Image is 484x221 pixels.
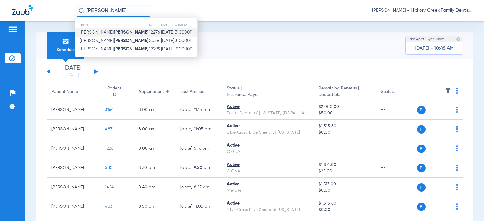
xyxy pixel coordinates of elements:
span: Insurance Payer [227,92,309,98]
span: [PERSON_NAME] [80,30,149,34]
img: Zuub Logo [12,5,33,15]
span: $25.00 [319,168,371,174]
span: [PERSON_NAME] [80,47,149,51]
th: DOB [161,21,175,28]
span: 4831 [105,127,114,131]
td: -- [376,197,417,216]
div: Appointment [139,89,164,95]
div: Active [227,142,309,149]
span: $2,000.00 [319,104,371,110]
img: last sync help info [456,37,460,41]
span: $1,515.80 [319,200,371,207]
td: [PERSON_NAME] [47,100,100,120]
td: 5058 [149,37,161,45]
span: [DATE] - 10:48 AM [415,45,454,51]
span: Deductible [319,92,371,98]
td: [PERSON_NAME] [47,178,100,197]
span: $1,871.00 [319,162,371,168]
a: [DATE] [54,72,90,78]
div: MetLife [227,187,309,194]
td: 31000011 [175,28,197,37]
span: -- [319,146,323,151]
span: 530 [105,166,113,170]
div: Patient Name [51,89,95,95]
div: Patient Name [51,89,78,95]
div: Delta Dental of [US_STATE] (DDPA) - AI [227,110,309,116]
span: $0.00 [319,207,371,213]
img: group-dot-blue.svg [456,126,458,132]
img: group-dot-blue.svg [456,184,458,190]
span: P [417,145,426,153]
td: 8:00 AM [134,100,175,120]
td: -- [376,120,417,139]
td: -- [376,139,417,158]
span: 12261 [105,146,115,151]
td: -- [376,178,417,197]
span: Schedule [51,47,80,53]
span: $1,515.80 [319,123,371,129]
td: 8:00 AM [134,120,175,139]
div: Blue Cross Blue Shield of [US_STATE] [227,207,309,213]
span: 1424 [105,185,114,189]
span: $50.00 [319,110,371,116]
th: Name [75,21,149,28]
span: $0.00 [319,187,371,194]
span: P [417,164,426,172]
th: ID [149,21,161,28]
input: Search for patients [76,5,151,17]
img: hamburger-icon [8,26,18,33]
span: Last Appt. Sync Time: [408,36,444,42]
img: group-dot-blue.svg [456,107,458,113]
div: Active [227,104,309,110]
img: group-dot-blue.svg [456,203,458,210]
div: Active [227,200,309,207]
td: 8:40 AM [134,178,175,197]
img: Schedule [62,38,69,45]
span: $0.00 [319,129,371,136]
span: 4831 [105,204,114,209]
span: P [417,203,426,211]
span: P [417,183,426,192]
td: -- [376,100,417,120]
div: Appointment [139,89,171,95]
span: P [417,106,426,114]
img: group-dot-blue.svg [456,145,458,151]
td: 31000011 [175,45,197,54]
div: Active [227,123,309,129]
div: Active [227,181,309,187]
strong: [PERSON_NAME] [114,30,149,34]
td: 8:30 AM [134,158,175,178]
td: [PERSON_NAME] [47,197,100,216]
td: 31000011 [175,37,197,45]
div: Last Verified [180,89,217,95]
li: [DATE] [54,65,90,78]
div: Patient ID [105,85,129,98]
td: [DATE] [161,37,175,45]
td: [DATE] [161,28,175,37]
td: [PERSON_NAME] [47,158,100,178]
strong: [PERSON_NAME] [114,38,149,43]
span: P [417,125,426,134]
td: [DATE] 11:14 PM [175,100,222,120]
span: 3164 [105,108,113,112]
th: Status [376,83,417,100]
div: CIGNA [227,149,309,155]
td: [PERSON_NAME] [47,139,100,158]
td: 12276 [149,28,161,37]
div: Patient ID [105,85,123,98]
div: Blue Cross Blue Shield of [US_STATE] [227,129,309,136]
td: [DATE] 11:05 PM [175,120,222,139]
td: 8:50 AM [134,197,175,216]
td: [DATE] [161,45,175,54]
td: 8:00 AM [134,139,175,158]
img: group-dot-blue.svg [456,88,458,94]
td: [DATE] 8:27 AM [175,178,222,197]
td: [DATE] 5:16 PM [175,139,222,158]
strong: [PERSON_NAME] [114,47,149,51]
td: -- [376,158,417,178]
img: Search Icon [79,8,84,13]
td: [DATE] 9:50 PM [175,158,222,178]
span: [PERSON_NAME] - Hickory Creek Family Dentistry [372,8,472,14]
span: [PERSON_NAME] [80,38,149,43]
img: group-dot-blue.svg [456,165,458,171]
